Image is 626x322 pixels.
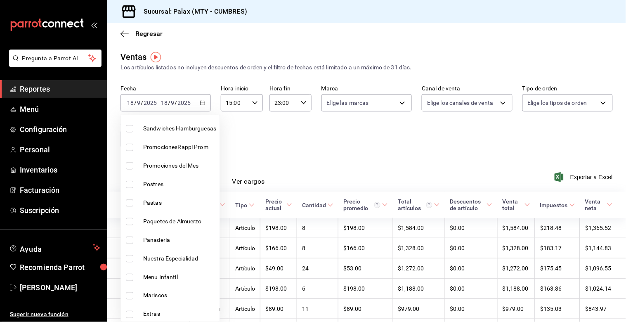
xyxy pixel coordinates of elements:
span: PromocionesRappi Prom [143,143,216,152]
span: Promociones del Mes [143,161,216,170]
span: Postres [143,180,216,189]
span: Extras [143,310,216,319]
span: Nuestra Especialidad [143,254,216,263]
span: Pastas [143,199,216,207]
img: Tooltip marker [151,52,161,62]
span: Mariscos [143,291,216,300]
span: Sandwiches Hamburguesas [143,124,216,133]
span: Menu Infantil [143,273,216,282]
span: Paquetes de Almuerzo [143,217,216,226]
span: Panaderia [143,236,216,244]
